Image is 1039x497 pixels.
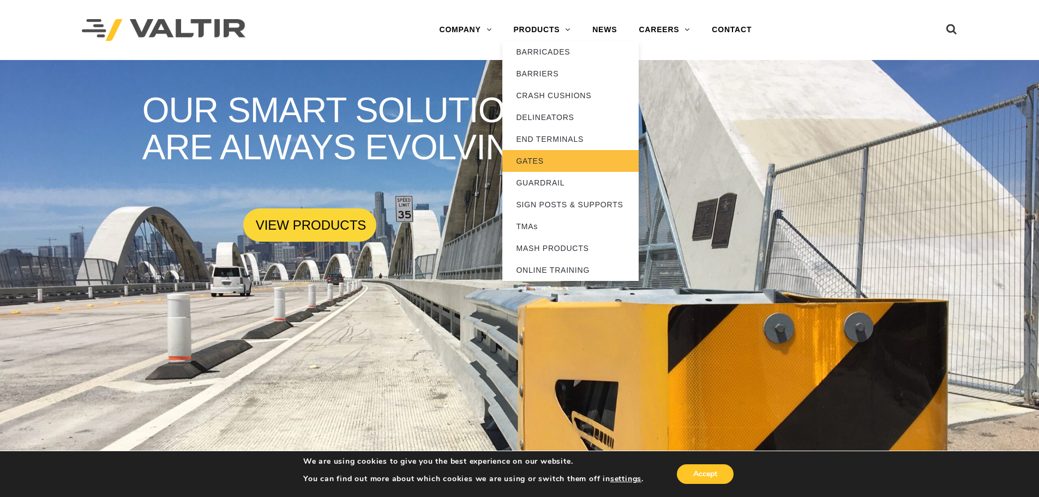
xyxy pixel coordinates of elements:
[628,19,701,41] a: CAREERS
[502,194,639,215] a: SIGN POSTS & SUPPORTS
[502,85,639,106] a: CRASH CUSHIONS
[502,128,639,150] a: END TERMINALS
[142,92,592,167] rs-layer: OUR SMART SOLUTIONS ARE ALWAYS EVOLVING.
[502,172,639,194] a: GUARDRAIL
[243,208,376,242] a: VIEW PRODUCTS
[82,19,245,41] img: Valtir
[502,237,639,259] a: MASH PRODUCTS
[428,19,502,41] a: COMPANY
[502,106,639,128] a: DELINEATORS
[502,63,639,85] a: BARRIERS
[610,474,641,484] button: settings
[581,19,628,41] a: NEWS
[502,259,639,281] a: ONLINE TRAINING
[701,19,762,41] a: CONTACT
[502,19,581,41] a: PRODUCTS
[677,464,734,484] button: Accept
[502,150,639,172] a: GATES
[502,41,639,63] a: BARRICADES
[502,215,639,237] a: TMAs
[303,457,644,466] p: We are using cookies to give you the best experience on our website.
[303,474,644,484] p: You can find out more about which cookies we are using or switch them off in .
